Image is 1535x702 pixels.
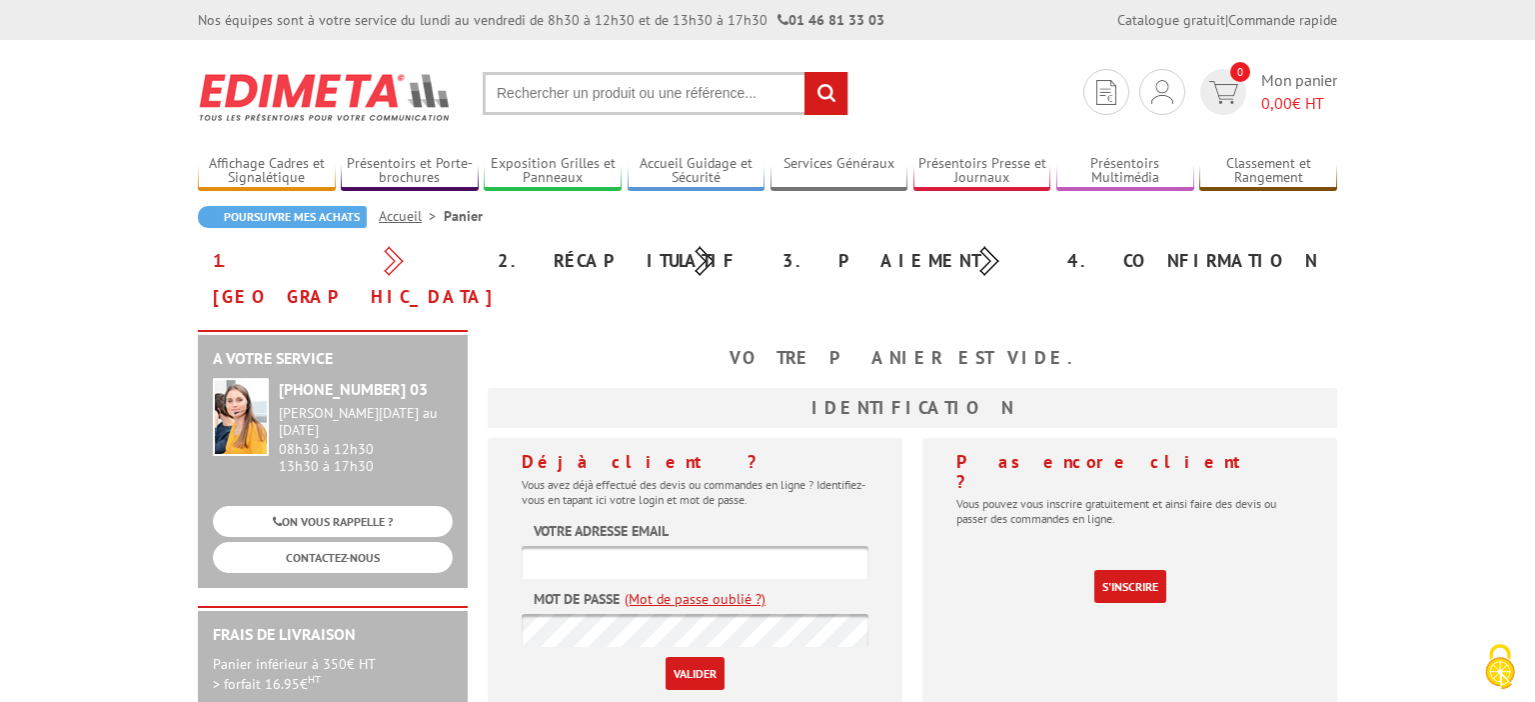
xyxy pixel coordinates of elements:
[213,626,453,644] h2: Frais de Livraison
[484,155,622,188] a: Exposition Grilles et Panneaux
[770,155,908,188] a: Services Généraux
[483,243,767,279] div: 2. Récapitulatif
[198,243,483,315] div: 1. [GEOGRAPHIC_DATA]
[213,542,453,573] a: CONTACTEZ-NOUS
[198,206,367,228] a: Poursuivre mes achats
[956,496,1303,526] p: Vous pouvez vous inscrire gratuitement et ainsi faire des devis ou passer des commandes en ligne.
[628,155,766,188] a: Accueil Guidage et Sécurité
[198,60,453,134] img: Edimeta
[1261,93,1292,113] span: 0,00
[534,589,620,609] label: Mot de passe
[1195,69,1337,115] a: devis rapide 0 Mon panier 0,00€ HT
[483,72,848,115] input: Rechercher un produit ou une référence...
[198,155,336,188] a: Affichage Cadres et Signalétique
[522,477,868,507] p: Vous avez déjà effectué des devis ou commandes en ligne ? Identifiez-vous en tapant ici votre log...
[1199,155,1337,188] a: Classement et Rangement
[1230,62,1250,82] span: 0
[308,672,321,686] sup: HT
[279,405,453,474] div: 08h30 à 12h30 13h30 à 17h30
[767,243,1052,279] div: 3. Paiement
[522,452,868,472] h4: Déjà client ?
[730,346,1095,369] b: Votre panier est vide.
[1094,570,1166,603] a: S'inscrire
[625,589,766,609] a: (Mot de passe oublié ?)
[1151,80,1173,104] img: devis rapide
[1465,634,1535,702] button: Cookies (fenêtre modale)
[341,155,479,188] a: Présentoirs et Porte-brochures
[1209,81,1238,104] img: devis rapide
[777,11,884,29] strong: 01 46 81 33 03
[279,379,428,399] strong: [PHONE_NUMBER] 03
[1261,92,1337,115] span: € HT
[956,452,1303,492] h4: Pas encore client ?
[1056,155,1194,188] a: Présentoirs Multimédia
[1261,69,1337,115] span: Mon panier
[279,405,453,439] div: [PERSON_NAME][DATE] au [DATE]
[379,207,444,225] a: Accueil
[1117,10,1337,30] div: |
[1117,11,1225,29] a: Catalogue gratuit
[198,10,884,30] div: Nos équipes sont à votre service du lundi au vendredi de 8h30 à 12h30 et de 13h30 à 17h30
[1228,11,1337,29] a: Commande rapide
[804,72,847,115] input: rechercher
[213,506,453,537] a: ON VOUS RAPPELLE ?
[1096,80,1116,105] img: devis rapide
[444,206,483,226] li: Panier
[666,657,725,690] input: Valider
[213,675,321,693] span: > forfait 16.95€
[488,388,1337,428] h3: Identification
[213,654,453,694] p: Panier inférieur à 350€ HT
[913,155,1051,188] a: Présentoirs Presse et Journaux
[1052,243,1337,279] div: 4. Confirmation
[213,378,269,456] img: widget-service.jpg
[534,521,669,541] label: Votre adresse email
[213,350,453,368] h2: A votre service
[1475,642,1525,692] img: Cookies (fenêtre modale)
